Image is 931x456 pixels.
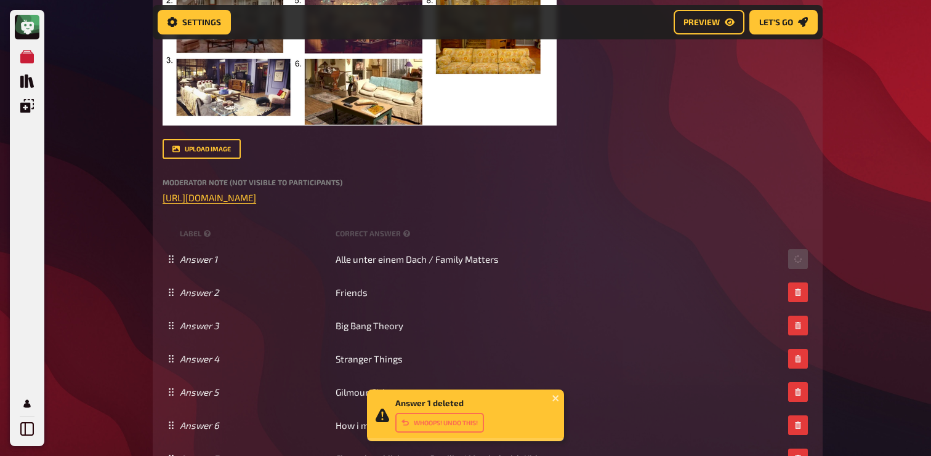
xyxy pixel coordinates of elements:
span: Big Bang Theory [336,320,403,331]
i: Answer 2 [180,287,219,298]
a: Overlays [15,94,39,118]
span: Alle unter einem Dach / Family Matters [336,254,499,265]
small: label [180,228,331,239]
span: Friends [336,287,368,298]
a: Profile [15,391,39,416]
i: Answer 3 [180,320,219,331]
label: Moderator Note (not visible to participants) [163,178,813,186]
span: Settings [182,18,221,26]
i: Answer 6 [180,420,219,431]
small: correct answer [336,228,413,239]
span: Gilmour Girls [336,386,390,398]
i: Answer 4 [180,353,219,364]
div: Answer 1 deleted [395,398,484,433]
i: Answer 5 [180,386,219,398]
span: Let's go [759,18,793,26]
button: upload image [163,139,241,159]
button: Preview [674,10,744,34]
a: [URL][DOMAIN_NAME] [163,192,256,203]
a: My Quizzes [15,44,39,69]
a: Quiz Library [15,69,39,94]
button: close [552,393,560,403]
span: Stranger Things [336,353,403,364]
button: Whoops! Undo this! [395,413,484,433]
span: Preview [683,18,720,26]
i: Answer 1 [180,254,217,265]
button: Settings [158,10,231,34]
button: Let's go [749,10,818,34]
span: How i met your mother [336,420,432,431]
